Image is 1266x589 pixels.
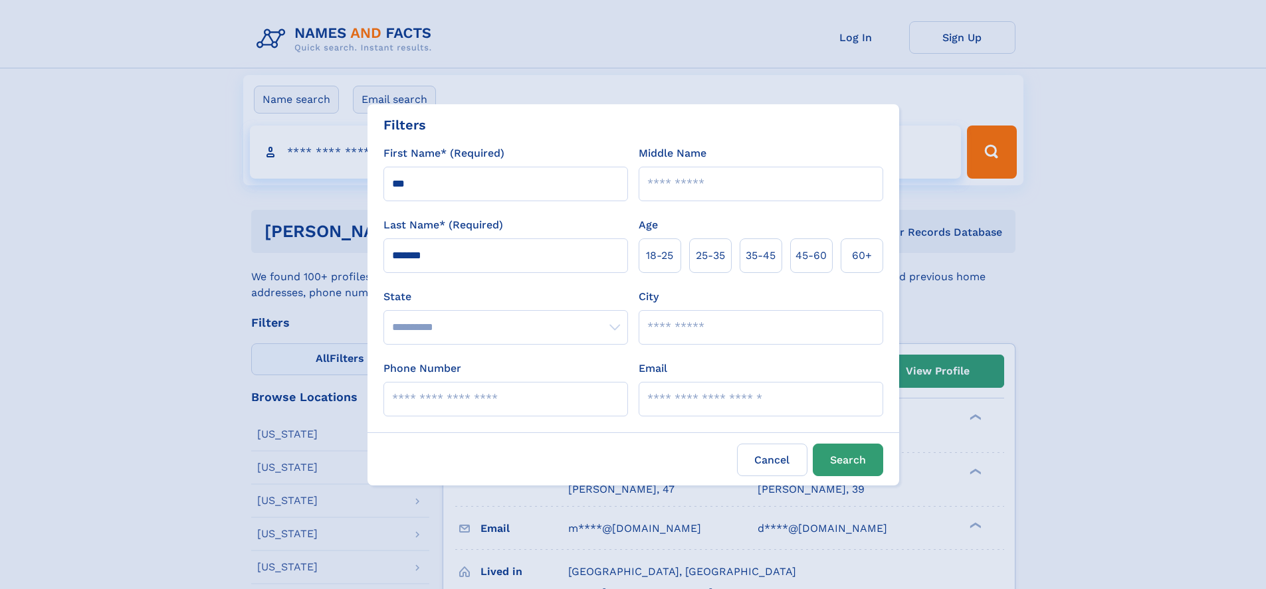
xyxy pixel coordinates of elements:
[639,289,659,305] label: City
[639,361,667,377] label: Email
[383,115,426,135] div: Filters
[746,248,776,264] span: 35‑45
[646,248,673,264] span: 18‑25
[737,444,807,476] label: Cancel
[383,145,504,161] label: First Name* (Required)
[852,248,872,264] span: 60+
[696,248,725,264] span: 25‑35
[383,289,628,305] label: State
[383,217,503,233] label: Last Name* (Required)
[795,248,827,264] span: 45‑60
[639,217,658,233] label: Age
[813,444,883,476] button: Search
[639,145,706,161] label: Middle Name
[383,361,461,377] label: Phone Number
